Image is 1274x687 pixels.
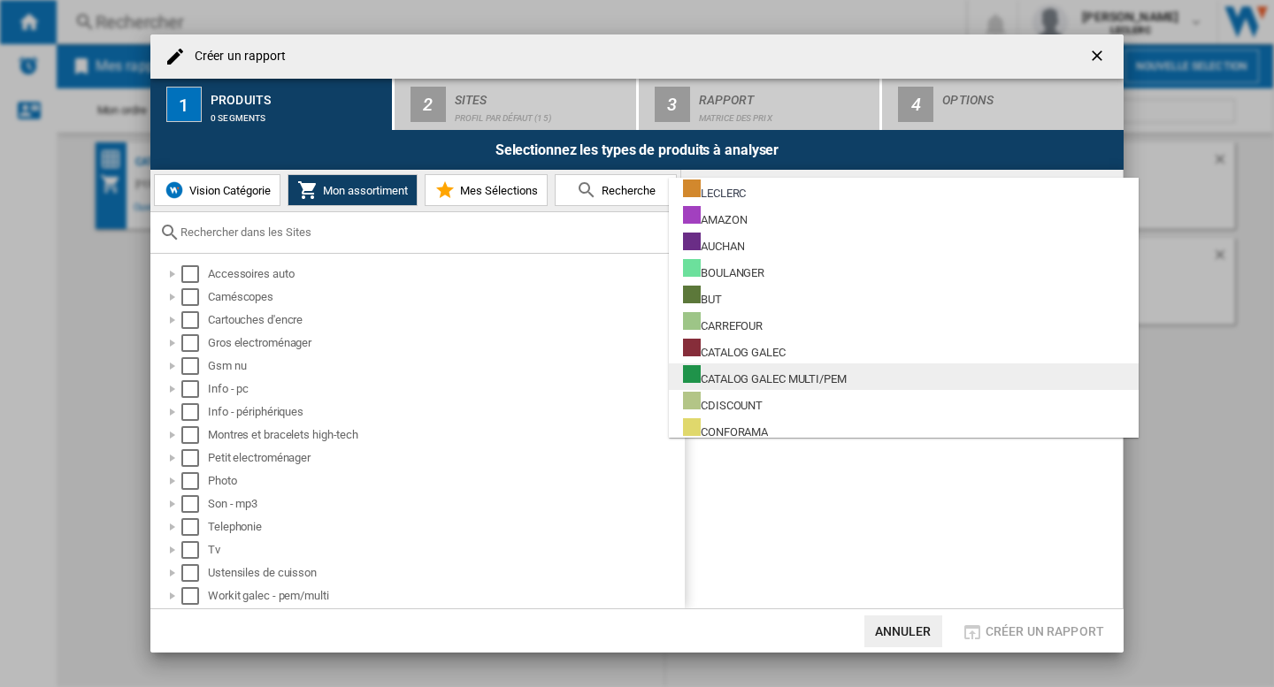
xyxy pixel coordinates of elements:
div: BUT [683,286,722,308]
div: AMAZON [683,206,747,228]
div: BOULANGER [683,259,764,281]
div: LECLERC [683,179,746,202]
div: CATALOG GALEC [683,339,786,361]
div: AUCHAN [683,233,744,255]
div: CARREFOUR [683,312,763,334]
div: CDISCOUNT [683,392,763,414]
div: CONFORAMA [683,418,768,440]
div: CATALOG GALEC MULTI/PEM [683,365,847,387]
